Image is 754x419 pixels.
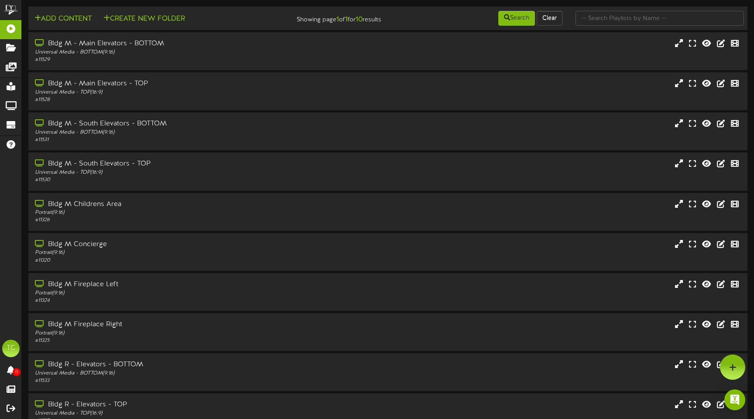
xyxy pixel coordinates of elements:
div: Universal Media - BOTTOM ( 9:16 ) [35,370,322,377]
div: # 11325 [35,337,322,345]
strong: 10 [356,16,363,24]
div: # 11531 [35,136,322,144]
div: Bldg M Concierge [35,240,322,250]
div: # 11529 [35,56,322,64]
div: TC [2,340,20,357]
div: Bldg M Childrens Area [35,199,322,209]
div: Bldg R - Elevators - TOP [35,400,322,410]
div: Universal Media - BOTTOM ( 9:16 ) [35,49,322,56]
div: Universal Media - TOP ( 16:9 ) [35,169,322,176]
span: 0 [13,368,21,376]
div: Bldg M - South Elevators - TOP [35,159,322,169]
button: Create New Folder [101,14,188,24]
div: Bldg M - Main Elevators - TOP [35,79,322,89]
div: Portrait ( 9:16 ) [35,209,322,216]
div: # 11326 [35,216,322,224]
div: # 11320 [35,257,322,264]
div: Open Intercom Messenger [724,389,745,410]
button: Add Content [32,14,94,24]
div: Bldg M - Main Elevators - BOTTOM [35,39,322,49]
strong: 1 [336,16,339,24]
div: Portrait ( 9:16 ) [35,249,322,257]
div: # 11324 [35,297,322,304]
div: # 11530 [35,176,322,184]
div: Bldg R - Elevators - BOTTOM [35,360,322,370]
div: Portrait ( 9:16 ) [35,330,322,337]
div: Bldg M Fireplace Right [35,320,322,330]
button: Search [498,11,535,26]
div: Portrait ( 9:16 ) [35,290,322,297]
div: Bldg M - South Elevators - BOTTOM [35,119,322,129]
button: Clear [537,11,562,26]
div: Bldg M Fireplace Left [35,280,322,290]
strong: 1 [345,16,348,24]
input: -- Search Playlists by Name -- [576,11,744,26]
div: # 11528 [35,96,322,104]
div: # 11533 [35,377,322,385]
div: Universal Media - TOP ( 16:9 ) [35,410,322,417]
div: Showing page of for results [267,10,388,25]
div: Universal Media - TOP ( 16:9 ) [35,89,322,96]
div: Universal Media - BOTTOM ( 9:16 ) [35,129,322,136]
